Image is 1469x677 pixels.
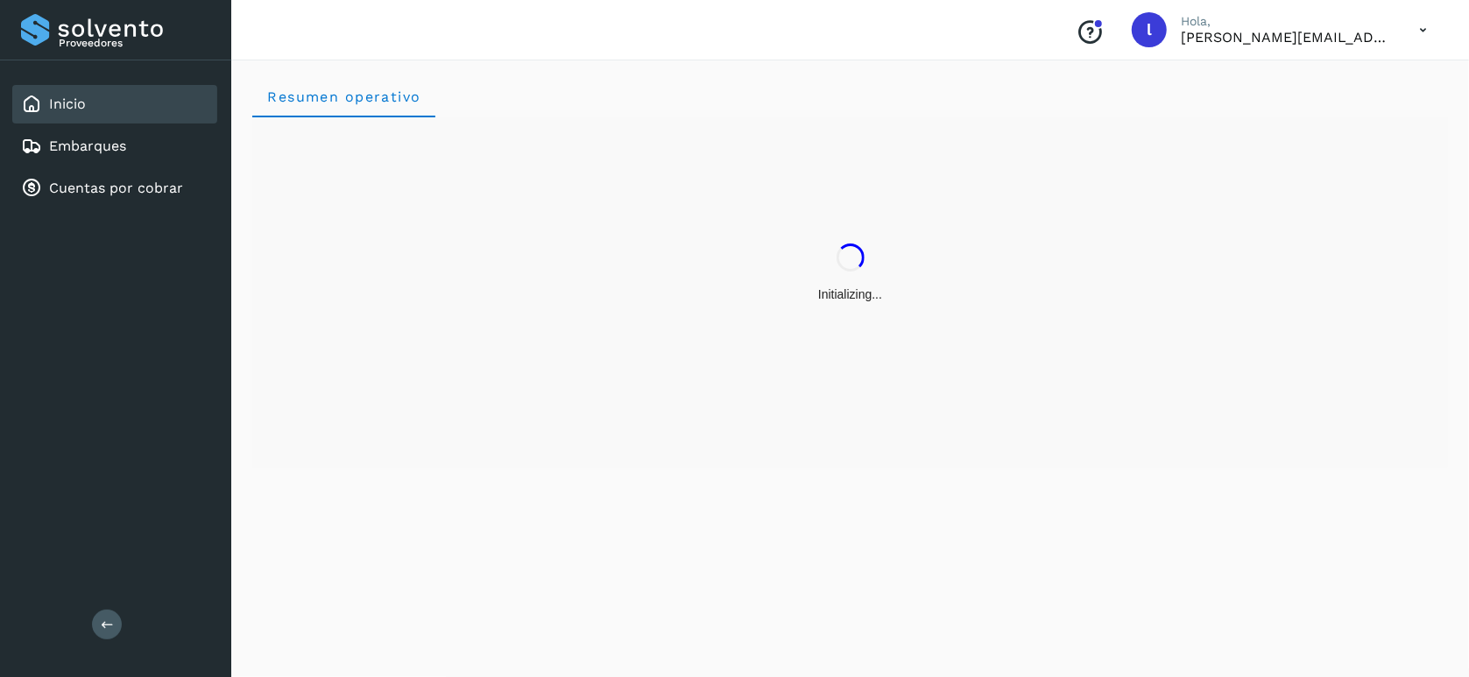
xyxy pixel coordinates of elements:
[1181,14,1391,29] p: Hola,
[12,169,217,208] div: Cuentas por cobrar
[49,180,183,196] a: Cuentas por cobrar
[59,37,210,49] p: Proveedores
[12,85,217,123] div: Inicio
[49,138,126,154] a: Embarques
[1181,29,1391,46] p: lorena.rojo@serviciosatc.com.mx
[12,127,217,166] div: Embarques
[266,88,421,105] span: Resumen operativo
[49,95,86,112] a: Inicio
